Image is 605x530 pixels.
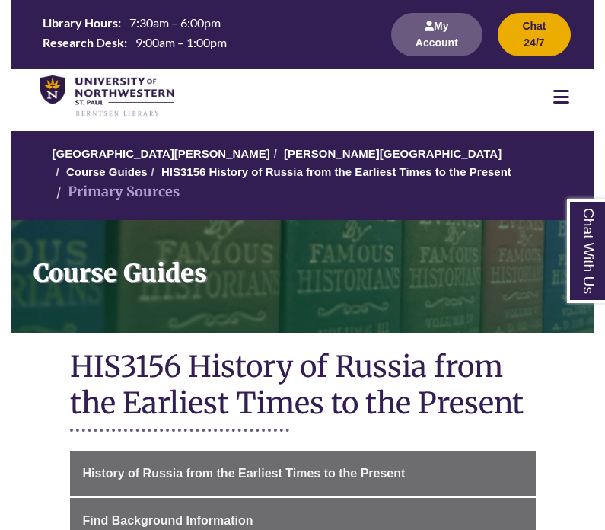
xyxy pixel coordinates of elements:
a: [PERSON_NAME][GEOGRAPHIC_DATA] [284,147,502,160]
a: History of Russia from the Earliest Times to the Present [70,451,536,496]
img: UNWSP Library Logo [40,75,174,118]
span: Find Background Information [83,514,253,527]
a: My Account [391,36,482,49]
a: Hours Today [37,14,373,55]
h1: Course Guides [24,220,594,313]
a: Course Guides [66,165,148,178]
h1: HIS3156 History of Russia from the Earliest Times to the Present [70,348,536,425]
button: My Account [391,13,482,56]
span: History of Russia from the Earliest Times to the Present [83,467,406,480]
li: Primary Sources [53,181,180,203]
th: Research Desk: [37,34,129,50]
table: Hours Today [37,14,373,53]
a: Course Guides [11,220,594,333]
span: 7:30am – 6:00pm [129,15,221,30]
th: Library Hours: [37,14,123,31]
a: Chat 24/7 [498,36,571,49]
button: Chat 24/7 [498,13,571,56]
span: 9:00am – 1:00pm [135,35,227,49]
a: HIS3156 History of Russia from the Earliest Times to the Present [161,165,511,178]
a: [GEOGRAPHIC_DATA][PERSON_NAME] [53,147,270,160]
